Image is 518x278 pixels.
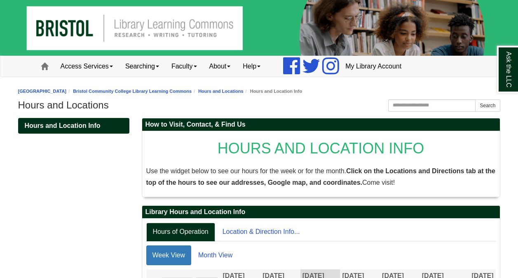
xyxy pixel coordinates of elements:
[18,89,67,94] a: [GEOGRAPHIC_DATA]
[146,167,495,186] strong: Click on the Locations and Directions tab at the top of the hours to see our addresses, Google ma...
[339,56,408,77] a: My Library Account
[146,245,191,265] a: Week View
[244,87,302,95] li: Hours and Location Info
[192,245,239,265] a: Month View
[146,167,495,186] span: Use the widget below to see our hours for the week or for the month. Come visit!
[18,118,129,134] div: Guide Pages
[73,89,192,94] a: Bristol Community College Library Learning Commons
[203,56,237,77] a: About
[142,206,500,219] h2: Library Hours and Location Info
[198,89,243,94] a: Hours and Locations
[119,56,165,77] a: Searching
[18,118,129,134] a: Hours and Location Info
[18,99,500,111] h1: Hours and Locations
[165,56,203,77] a: Faculty
[146,223,215,241] a: Hours of Operation
[142,118,500,131] h2: How to Visit, Contact, & Find Us
[218,140,424,157] span: HOURS AND LOCATION INFO
[475,99,500,112] button: Search
[237,56,267,77] a: Help
[216,223,307,241] a: Location & Direction Info...
[18,87,500,95] nav: breadcrumb
[54,56,119,77] a: Access Services
[25,122,101,129] span: Hours and Location Info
